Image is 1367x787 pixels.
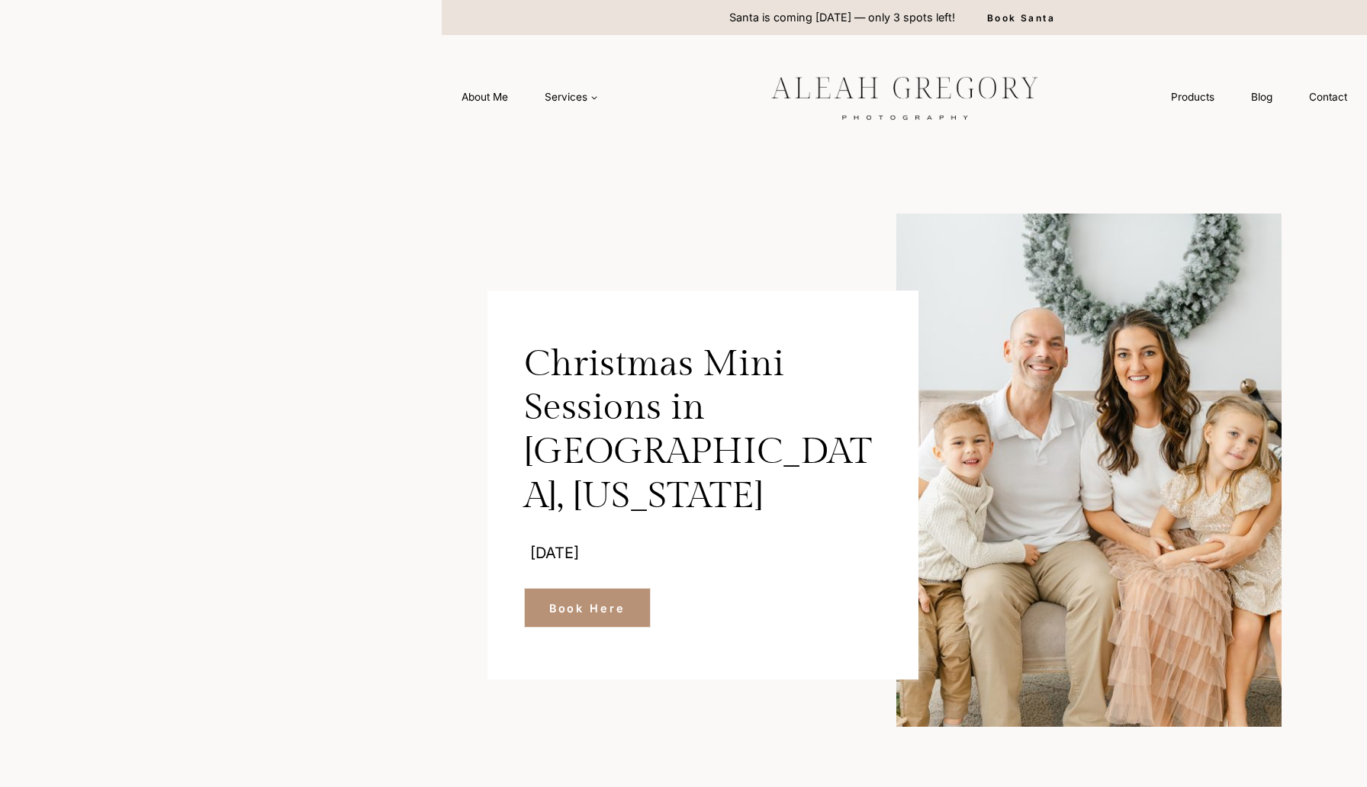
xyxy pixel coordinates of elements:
a: Contact [1291,83,1365,111]
p: Santa is coming [DATE] — only 3 spots left! [729,9,955,26]
img: Family celebrating Christmas in festive living room. [896,214,1281,727]
img: aleah gregory logo [733,65,1076,129]
span: Book Here [549,599,626,617]
button: Child menu of Services [526,83,616,111]
nav: Primary [443,83,616,111]
a: Products [1153,83,1233,111]
a: About Me [443,83,526,111]
p: [DATE] [530,542,876,564]
nav: Secondary [1153,83,1365,111]
a: Book Here [524,588,651,628]
a: Blog [1233,83,1291,111]
h1: Christmas Mini Sessions in [GEOGRAPHIC_DATA], [US_STATE] [524,342,882,518]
